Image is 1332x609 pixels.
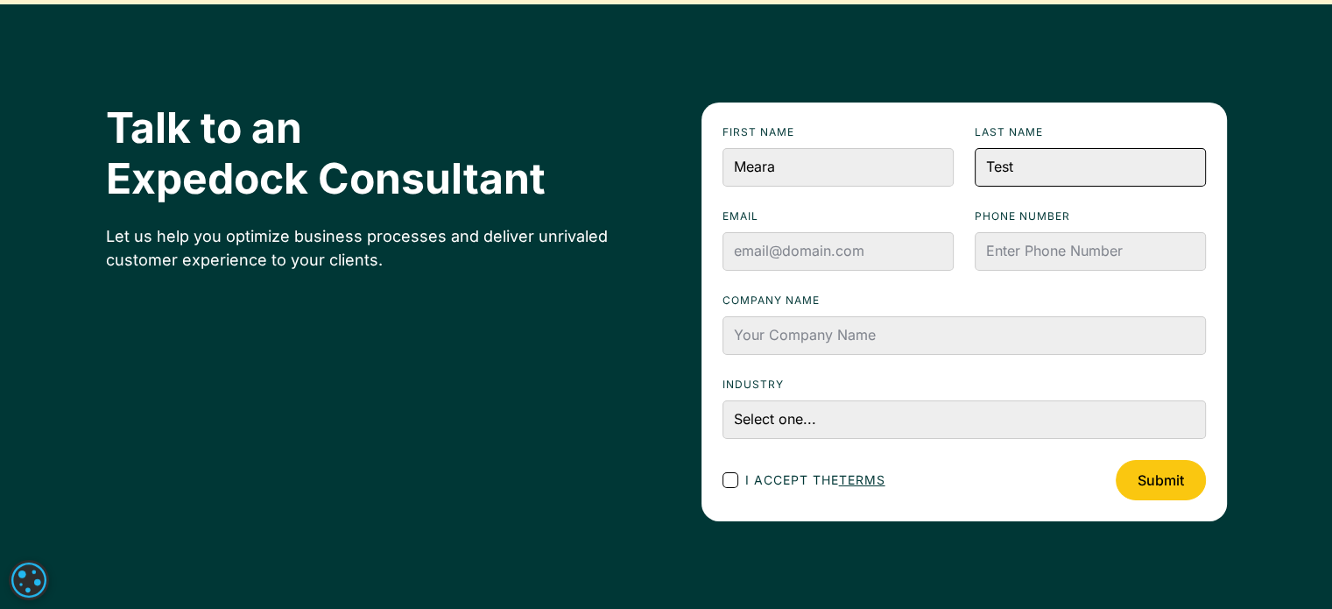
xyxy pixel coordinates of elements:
label: Phone numbeR [975,208,1206,225]
input: John [722,148,954,187]
label: Last name [975,124,1206,141]
input: email@domain.com [722,232,954,271]
label: Industry [722,376,1206,393]
span: I accept the [745,471,885,489]
iframe: Chat Widget [1244,525,1332,609]
span: Expedock Consultant [106,153,546,204]
label: Company name [722,292,1206,309]
a: terms [839,472,885,487]
form: Footer Contact Form [701,103,1227,521]
input: Submit [1116,460,1206,500]
label: First name [722,124,954,141]
h2: Talk to an [106,103,631,203]
label: Email [722,208,954,225]
div: Let us help you optimize business processes and deliver unrivaled customer experience to your cli... [106,224,631,272]
input: Enter Phone Number [975,232,1206,271]
input: Your Company Name [722,316,1206,355]
input: Smith [975,148,1206,187]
